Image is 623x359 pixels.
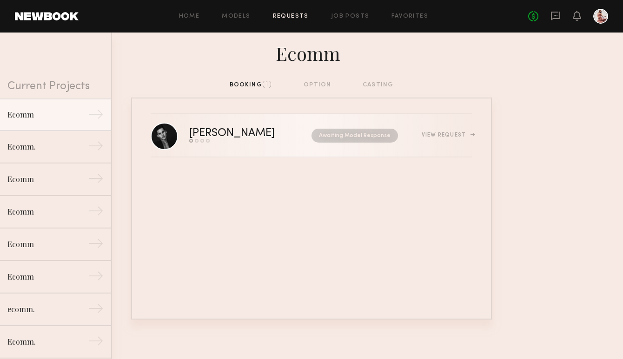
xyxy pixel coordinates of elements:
div: → [88,301,104,320]
a: Models [222,13,250,20]
div: Ecomm [7,109,88,120]
div: → [88,333,104,352]
a: Job Posts [331,13,370,20]
div: → [88,171,104,189]
div: → [88,236,104,255]
nb-request-status: Awaiting Model Response [311,129,398,143]
div: Ecomm [7,206,88,217]
div: ecomm. [7,304,88,315]
div: → [88,203,104,222]
a: Requests [273,13,309,20]
div: → [88,268,104,287]
div: Ecomm. [7,336,88,347]
div: [PERSON_NAME] [189,128,293,139]
div: Ecomm. [7,141,88,152]
a: Favorites [391,13,428,20]
div: Ecomm [7,174,88,185]
div: Ecomm [7,239,88,250]
div: View Request [422,132,472,138]
a: [PERSON_NAME]Awaiting Model ResponseView Request [151,114,472,157]
a: Home [179,13,200,20]
div: → [88,107,104,125]
div: → [88,138,104,157]
div: Ecomm [131,40,492,65]
div: Ecomm [7,271,88,282]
